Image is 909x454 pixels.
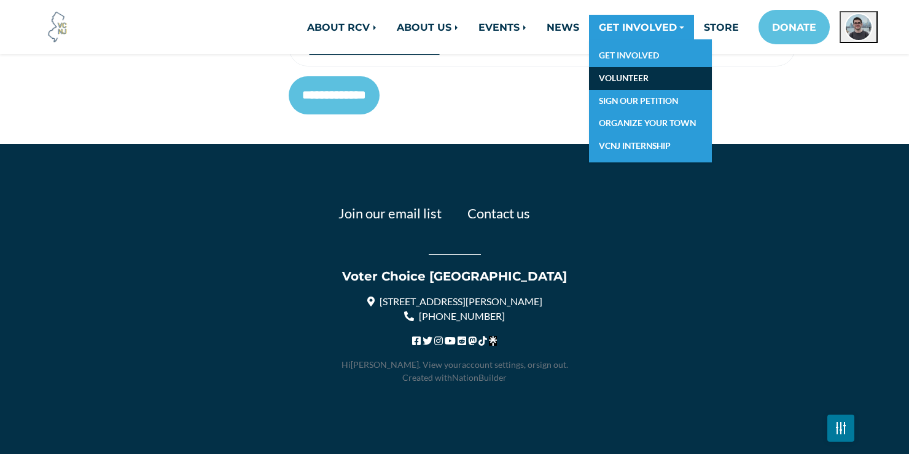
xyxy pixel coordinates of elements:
a: VOLUNTEER [589,67,712,90]
a: ABOUT US [387,15,469,39]
a: EVENTS [469,15,537,39]
img: Voter Choice NJ [41,10,74,44]
a: STORE [694,15,749,39]
a: DONATE [759,10,830,44]
img: Linktree [489,336,497,346]
a: NEWS [537,15,589,39]
a: SIGN OUR PETITION [589,90,712,113]
div: Hi . View your , or . [114,358,795,371]
img: John Cunningham [845,13,873,41]
h5: Voter Choice [GEOGRAPHIC_DATA] [114,269,795,284]
a: GET INVOLVED [589,44,712,67]
a: Contact us [467,205,530,221]
a: [PERSON_NAME] [351,359,419,370]
a: GET INVOLVED [589,15,694,39]
a: [PHONE_NUMBER] [404,310,505,322]
nav: Main navigation [201,10,878,44]
a: ORGANIZE YOUR TOWN [589,112,712,135]
div: GET INVOLVED [589,39,712,162]
div: Created with [114,371,795,384]
a: sign out [536,359,566,370]
a: VCNJ INTERNSHIP [589,135,712,157]
img: Fader [836,425,846,431]
a: ABOUT RCV [297,15,387,39]
button: Open profile menu for John Cunningham [840,11,878,43]
a: NationBuilder [452,372,507,383]
a: account settings [462,359,524,370]
div: [STREET_ADDRESS][PERSON_NAME] [114,294,795,309]
a: Join our email list [338,205,442,221]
